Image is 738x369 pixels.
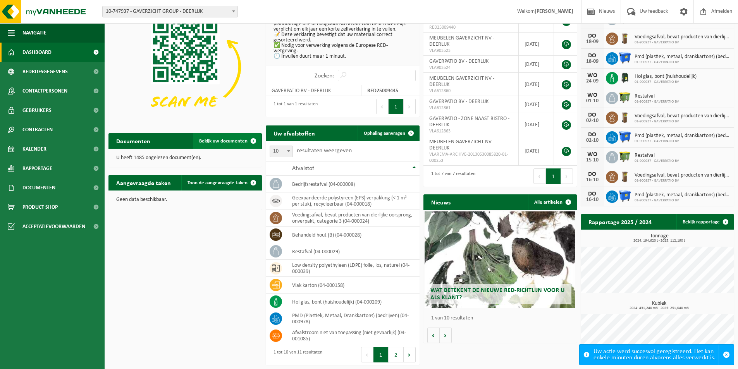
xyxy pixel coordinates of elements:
div: 18-09 [585,59,600,64]
div: Uw actie werd succesvol geregistreerd. Het kan enkele minuten duren alvorens alles verwerkt is. [593,345,719,365]
span: Ophaling aanvragen [364,131,405,136]
label: Zoeken: [315,73,334,79]
span: Rapportage [22,159,52,178]
a: Bekijk rapportage [676,214,733,230]
button: Next [561,168,573,184]
span: Bedrijfsgegevens [22,62,68,81]
a: Ophaling aanvragen [358,125,419,141]
span: Dashboard [22,43,52,62]
button: 1 [389,99,404,114]
span: 10-747937 - GAVERZICHT GROUP - DEERLIJK [103,6,237,17]
span: 10 [270,146,293,157]
div: 01-10 [585,98,600,104]
img: WB-1100-HPE-BE-01 [618,130,631,143]
p: 1 van 10 resultaten [431,316,573,321]
span: Voedingsafval, bevat producten van dierlijke oorsprong, onverpakt, categorie 3 [635,34,730,40]
div: WO [585,151,600,158]
span: 01-900937 - GAVERPATIO BV [635,139,730,144]
img: Download de VHEPlus App [108,9,262,124]
span: 01-900937 - GAVERPATIO BV [635,100,679,104]
td: [DATE] [519,136,554,166]
div: 16-10 [585,197,600,203]
span: Acceptatievoorwaarden [22,217,85,236]
span: 10 [270,146,292,157]
span: 01-900937 - GAVERPATIO BV [635,119,730,124]
div: 1 tot 1 van 1 resultaten [270,98,318,115]
a: Wat betekent de nieuwe RED-richtlijn voor u als klant? [425,211,575,308]
div: 1 tot 7 van 7 resultaten [427,168,475,185]
span: VLA612860 [429,88,513,94]
td: voedingsafval, bevat producten van dierlijke oorsprong, onverpakt, categorie 3 (04-000024) [286,209,419,227]
div: WO [585,72,600,79]
button: Volgende [440,328,452,343]
span: Restafval [635,93,679,100]
img: WB-0140-HPE-BN-01 [618,31,631,45]
span: MEUBELEN GAVERZICHT NV - DEERLIJK [429,35,494,47]
h2: Nieuws [423,194,458,209]
span: 01-900937 - GAVERPATIO BV [635,60,730,65]
td: bedrijfsrestafval (04-000008) [286,176,419,192]
strong: [PERSON_NAME] [535,9,573,14]
img: WB-0140-HPE-BN-01 [618,170,631,183]
button: Previous [361,347,373,362]
h3: Kubiek [585,301,734,310]
div: 15-10 [585,158,600,163]
td: geëxpandeerde polystyreen (EPS) verpakking (< 1 m² per stuk), recycleerbaar (04-000018) [286,192,419,209]
span: Afvalstof [292,165,314,172]
div: DO [585,171,600,177]
span: Restafval [635,153,679,159]
td: GAVERPATIO BV - DEERLIJK [266,85,361,96]
div: 18-09 [585,39,600,45]
span: Contracten [22,120,53,139]
span: 01-900937 - GAVERPATIO BV [635,40,730,45]
span: Pmd (plastiek, metaal, drankkartons) (bedrijven) [635,54,730,60]
span: Kalender [22,139,46,159]
div: DO [585,112,600,118]
td: restafval (04-000029) [286,243,419,260]
span: Bekijk uw documenten [199,139,248,144]
span: GAVERPATIO - ZONE NAAST BISTRO - DEERLIJK [429,116,509,128]
a: Bekijk uw documenten [193,133,261,149]
span: Documenten [22,178,55,197]
h2: Documenten [108,133,158,148]
td: [DATE] [519,56,554,73]
span: Toon de aangevraagde taken [188,180,248,185]
span: RED25009440 [429,24,513,31]
a: Toon de aangevraagde taken [181,175,261,191]
button: 1 [546,168,561,184]
span: Voedingsafval, bevat producten van dierlijke oorsprong, onverpakt, categorie 3 [635,113,730,119]
td: afvalstroom niet van toepassing (niet gevaarlijk) (04-001085) [286,327,419,344]
td: PMD (Plastiek, Metaal, Drankkartons) (bedrijven) (04-000978) [286,310,419,327]
span: Contactpersonen [22,81,67,101]
td: hol glas, bont (huishoudelijk) (04-000209) [286,293,419,310]
button: Next [404,347,416,362]
td: [DATE] [519,96,554,113]
button: Next [404,99,416,114]
div: 02-10 [585,138,600,143]
label: resultaten weergeven [297,148,352,154]
span: Voedingsafval, bevat producten van dierlijke oorsprong, onverpakt, categorie 3 [635,172,730,178]
h2: Aangevraagde taken [108,175,179,190]
td: [DATE] [519,113,554,136]
span: VLA903523 [429,48,513,54]
span: 01-900937 - GAVERPATIO BV [635,159,679,163]
h2: Uw afvalstoffen [266,125,323,141]
span: 10-747937 - GAVERZICHT GROUP - DEERLIJK [102,6,238,17]
h2: Rapportage 2025 / 2024 [581,214,659,229]
button: Previous [533,168,546,184]
span: Hol glas, bont (huishoudelijk) [635,74,697,80]
div: DO [585,53,600,59]
span: Gebruikers [22,101,52,120]
span: MEUBELEN GAVERZICHT NV - DEERLIJK [429,76,494,88]
p: U heeft afvalstoffen zoals voedingsafval, b-hout, biologisch slib, plantaardige olie of hoogcalor... [274,16,411,59]
span: GAVERPATIO BV - DEERLIJK [429,58,489,64]
img: WB-1100-HPE-GN-51 [618,91,631,104]
div: DO [585,132,600,138]
strong: RED25009445 [367,88,398,94]
span: 01-900937 - GAVERPATIO BV [635,80,697,84]
img: WB-1100-HPE-GN-51 [618,150,631,163]
button: Vorige [427,328,440,343]
button: 1 [373,347,389,362]
div: DO [585,191,600,197]
p: U heeft 1485 ongelezen document(en). [116,155,254,161]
